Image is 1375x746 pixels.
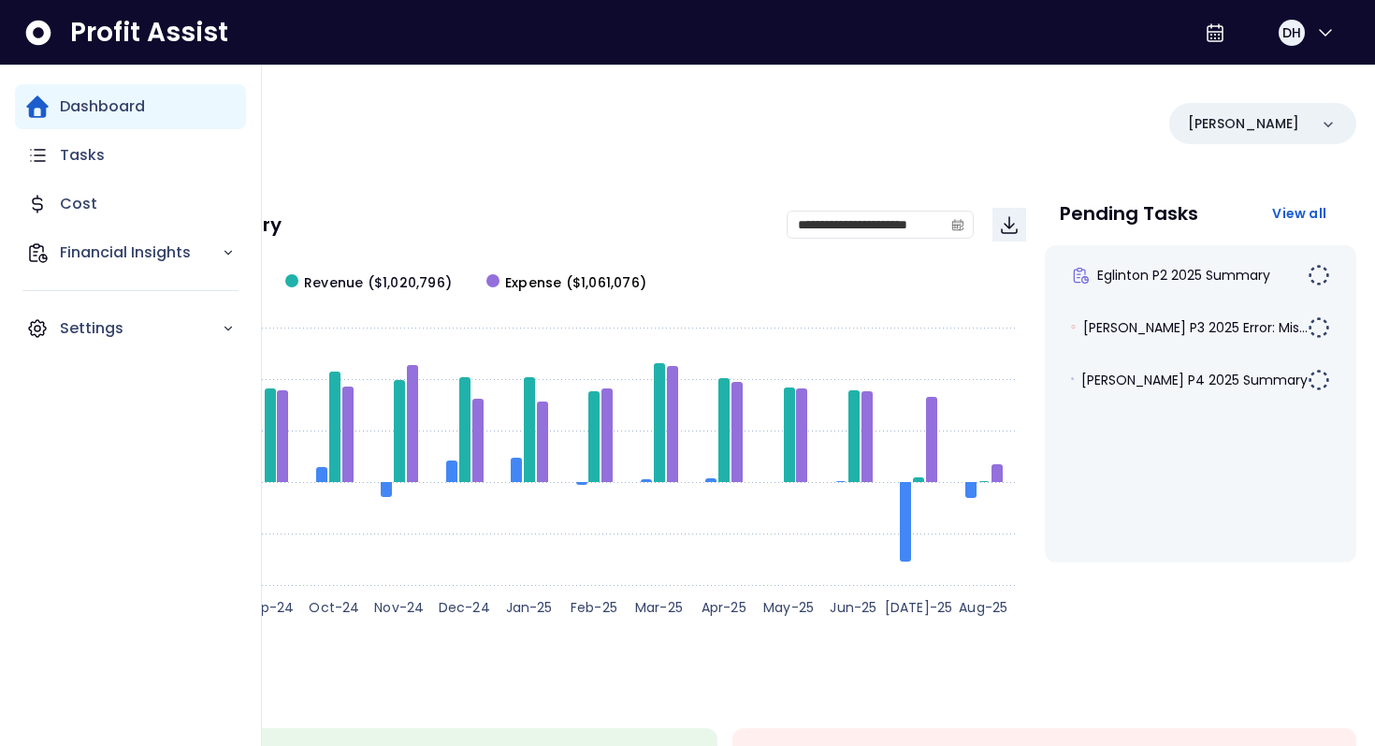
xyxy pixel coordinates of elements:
[1272,204,1326,223] span: View all
[439,598,490,617] text: Dec-24
[60,144,105,167] p: Tasks
[304,273,452,293] span: Revenue ($1,020,796)
[1308,264,1330,286] img: Not yet Started
[959,598,1007,617] text: Aug-25
[1282,23,1301,42] span: DH
[635,598,683,617] text: Mar-25
[830,598,876,617] text: Jun-25
[1083,318,1308,337] span: [PERSON_NAME] P3 2025 Error: Mis...
[1308,316,1330,339] img: Not yet Started
[885,598,953,617] text: [DATE]-25
[60,241,222,264] p: Financial Insights
[702,598,746,617] text: Apr-25
[244,598,294,617] text: Sep-24
[505,273,646,293] span: Expense ($1,061,076)
[1097,266,1270,285] span: Eglinton P2 2025 Summary
[571,598,617,617] text: Feb-25
[309,598,359,617] text: Oct-24
[1308,369,1330,391] img: Not yet Started
[60,193,97,215] p: Cost
[951,218,964,231] svg: calendar
[1188,114,1299,134] p: [PERSON_NAME]
[1081,371,1308,389] span: [PERSON_NAME] P4 2025 Summary
[763,598,814,617] text: May-25
[1257,197,1341,230] button: View all
[992,208,1026,241] button: Download
[374,598,424,617] text: Nov-24
[70,16,228,50] span: Profit Assist
[60,95,145,118] p: Dashboard
[60,317,222,340] p: Settings
[94,687,1356,706] p: Wins & Losses
[506,598,553,617] text: Jan-25
[1060,204,1198,223] p: Pending Tasks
